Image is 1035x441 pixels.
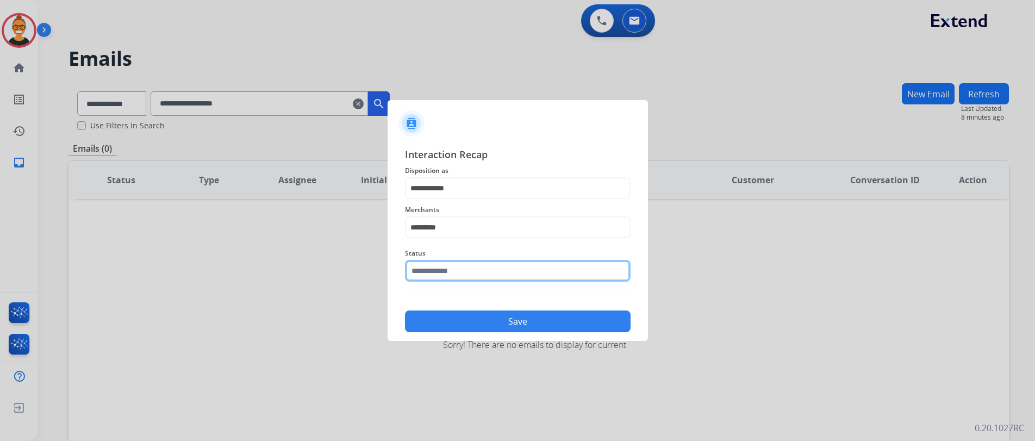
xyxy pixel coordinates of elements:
[398,110,425,136] img: contactIcon
[405,164,631,177] span: Disposition as
[975,421,1024,434] p: 0.20.1027RC
[405,203,631,216] span: Merchants
[405,247,631,260] span: Status
[405,310,631,332] button: Save
[405,147,631,164] span: Interaction Recap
